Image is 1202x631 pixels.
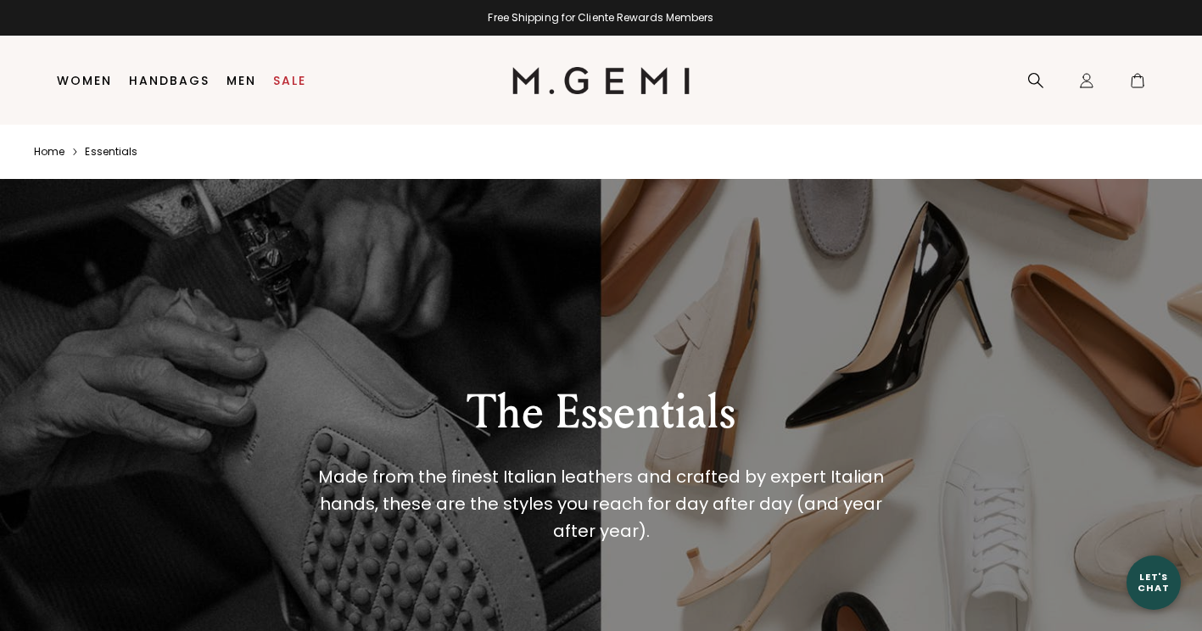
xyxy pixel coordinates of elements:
[273,74,306,87] a: Sale
[129,74,210,87] a: Handbags
[85,145,137,159] a: Essentials
[287,382,916,443] div: The Essentials
[1127,572,1181,593] div: Let's Chat
[226,74,256,87] a: Men
[34,145,64,159] a: Home
[315,463,887,544] div: Made from the finest Italian leathers and crafted by expert Italian hands, these are the styles y...
[57,74,112,87] a: Women
[512,67,690,94] img: M.Gemi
